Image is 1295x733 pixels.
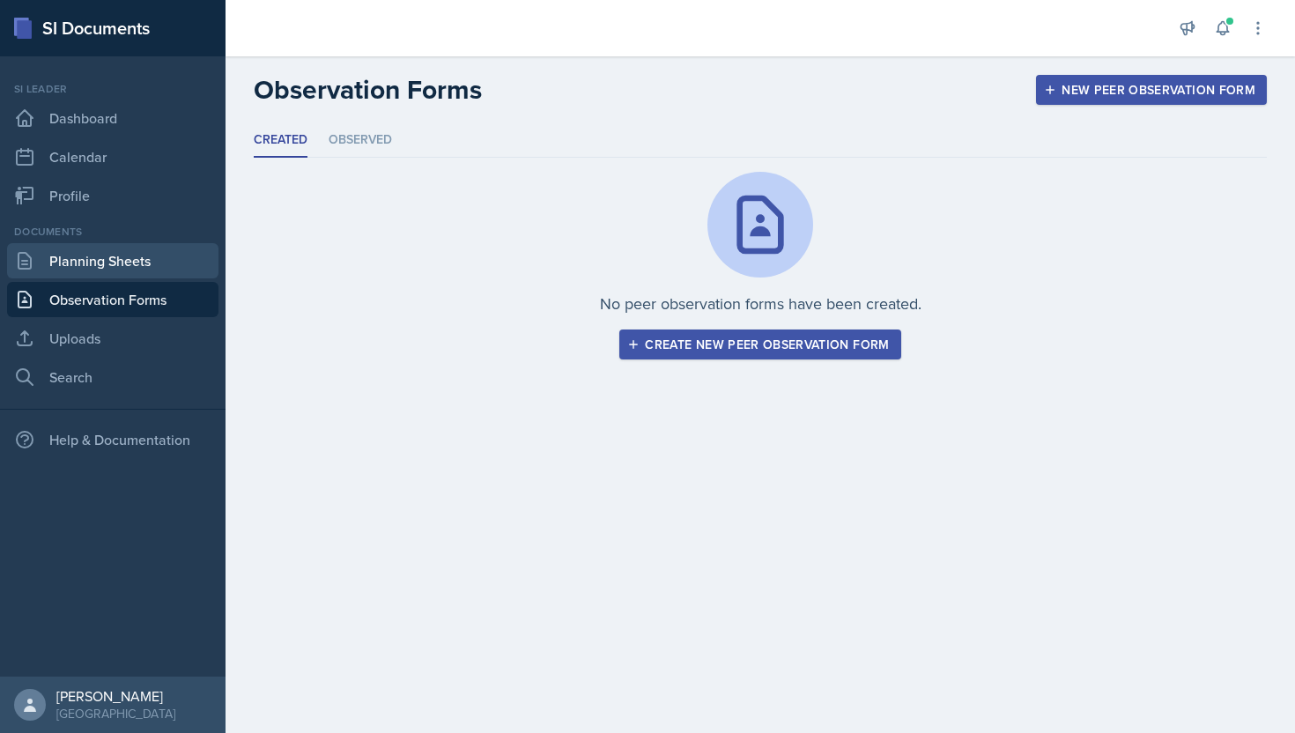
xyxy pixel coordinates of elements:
[631,337,889,352] div: Create new peer observation form
[56,705,175,722] div: [GEOGRAPHIC_DATA]
[254,123,307,158] li: Created
[1047,83,1255,97] div: New Peer Observation Form
[329,123,392,158] li: Observed
[600,292,921,315] p: No peer observation forms have been created.
[7,422,218,457] div: Help & Documentation
[7,282,218,317] a: Observation Forms
[7,243,218,278] a: Planning Sheets
[1036,75,1267,105] button: New Peer Observation Form
[56,687,175,705] div: [PERSON_NAME]
[7,139,218,174] a: Calendar
[7,359,218,395] a: Search
[7,178,218,213] a: Profile
[7,224,218,240] div: Documents
[619,329,900,359] button: Create new peer observation form
[254,74,482,106] h2: Observation Forms
[7,100,218,136] a: Dashboard
[7,81,218,97] div: Si leader
[7,321,218,356] a: Uploads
